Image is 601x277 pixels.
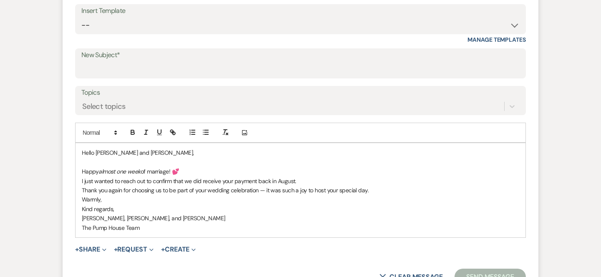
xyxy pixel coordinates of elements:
p: Kind regards, [82,204,519,214]
label: Topics [81,87,520,99]
span: + [114,246,118,253]
p: Hello [PERSON_NAME] and [PERSON_NAME], [82,148,519,157]
p: Thank you again for choosing us to be part of your wedding celebration — it was such a joy to hos... [82,186,519,195]
p: The Pump House Team [82,223,519,232]
button: Create [161,246,196,253]
span: + [161,246,165,253]
em: almost one week [98,168,141,175]
label: New Subject* [81,49,520,61]
p: Warmly, [82,195,519,204]
p: I just wanted to reach out to confirm that we did receive your payment back in August. [82,176,519,186]
button: Share [75,246,106,253]
div: Select topics [82,101,126,112]
div: Insert Template [81,5,520,17]
a: Manage Templates [467,36,526,43]
p: Happy of marriage! 💕 [82,167,519,176]
span: + [75,246,79,253]
p: [PERSON_NAME], [PERSON_NAME], and [PERSON_NAME] [82,214,519,223]
button: Request [114,246,154,253]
